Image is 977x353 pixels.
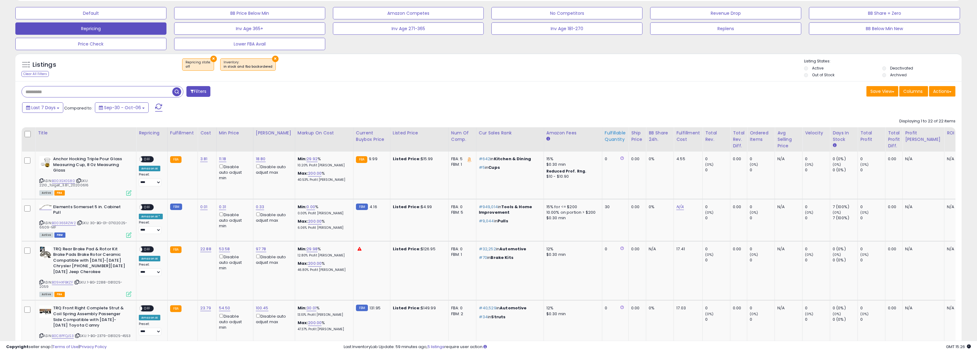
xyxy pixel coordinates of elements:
[777,156,798,162] div: N/A
[174,22,325,35] button: Inv Age 365+
[308,260,322,267] a: 200.00
[805,215,830,221] div: 0
[170,130,195,136] div: Fulfillment
[393,130,446,136] div: Listed Price
[833,215,858,221] div: 7 (100%)
[631,246,641,252] div: 0.00
[39,156,52,169] img: 31r9fGQFgQL._SL40_.jpg
[479,255,539,260] p: in
[479,204,532,215] span: Tools & Home Improvement
[705,252,714,257] small: (0%)
[200,130,214,136] div: Cost
[631,156,641,162] div: 0.00
[170,246,182,253] small: FBA
[39,204,131,237] div: ASIN:
[298,211,349,216] p: 0.00% Profit [PERSON_NAME]
[605,246,624,252] div: 0
[200,305,211,311] a: 23.79
[805,130,827,136] div: Velocity
[219,156,226,162] a: 11.18
[39,178,88,188] span: | SKU: 2210_Target_3.81_20200616
[833,167,858,173] div: 0 (0%)
[888,305,898,311] div: 0.00
[393,305,421,311] b: Listed Price:
[298,253,349,258] p: 12.80% Profit [PERSON_NAME]
[174,7,325,19] button: BB Price Below Min
[54,292,65,297] span: FBA
[805,252,814,257] small: (0%)
[298,156,349,168] div: %
[104,105,141,111] span: Sep-30 - Oct-06
[95,102,149,113] button: Sep-30 - Oct-06
[705,130,728,143] div: Total Rev.
[631,204,641,210] div: 0.00
[888,156,898,162] div: 0.00
[298,156,307,162] b: Min:
[812,65,823,71] label: Active
[39,232,53,238] span: All listings currently available for purchase on Amazon
[479,165,539,170] p: in
[53,305,128,330] b: TRQ Front Right Complete Strut & Coil Spring Assembly Passenger Side Compatible with [DATE]-[DATE...
[142,247,152,252] span: OFF
[80,344,107,350] a: Privacy Policy
[866,86,898,97] button: Save View
[393,204,444,210] div: $4.99
[219,246,230,252] a: 53.58
[356,156,367,163] small: FBA
[860,305,885,311] div: 0
[491,7,643,19] button: No Competitors
[546,305,597,311] div: 12%
[860,252,869,257] small: (0%)
[53,246,128,276] b: TRQ Rear Brake Pad & Rotor Kit Brake Pads Brake Rotor Ceramic Compatible with [DATE]-[DATE] Chrys...
[804,58,962,64] p: Listing States:
[139,173,163,186] div: Preset:
[833,246,858,252] div: 0 (0%)
[890,72,907,77] label: Archived
[479,204,498,210] span: #949,014
[705,204,730,210] div: 0
[298,305,349,317] div: %
[52,333,74,339] a: B0C8PFQJS3
[750,130,772,143] div: Ordered Items
[805,305,830,311] div: 0
[491,22,643,35] button: Inv Age 181-270
[298,260,308,266] b: Max:
[298,204,307,210] b: Min:
[356,204,368,210] small: FBM
[451,246,471,252] div: FBA: 0
[649,246,669,252] div: N/A
[750,311,758,316] small: (0%)
[546,156,597,162] div: 15%
[393,246,421,252] b: Listed Price:
[833,204,858,210] div: 7 (100%)
[139,166,160,171] div: Amazon AI
[393,246,444,252] div: $126.95
[298,178,349,182] p: 40.53% Profit [PERSON_NAME]
[812,72,834,77] label: Out of Stock
[833,130,855,143] div: Days In Stock
[546,169,587,174] b: Reduced Prof. Rng.
[219,163,248,181] div: Disable auto adjust min
[256,156,266,162] a: 18.80
[777,305,798,311] div: N/A
[705,167,730,173] div: 0
[174,38,325,50] button: Lower FBA Avail
[750,167,775,173] div: 0
[479,218,494,224] span: #9,044
[54,232,65,238] span: FBM
[139,263,163,276] div: Preset:
[649,204,669,210] div: 0%
[53,204,128,217] b: Elements Somerset 5 in. Cabinet Pull
[888,130,900,149] div: Total Profit Diff.
[256,253,290,265] div: Disable auto adjust max
[200,246,211,252] a: 22.88
[15,7,166,19] button: Default
[605,305,624,311] div: 0
[860,204,885,210] div: 0
[947,204,967,210] div: N/A
[295,127,353,152] th: The percentage added to the cost of goods (COGS) that forms the calculator for Min & Max prices.
[298,163,349,168] p: 10.20% Profit [PERSON_NAME]
[298,218,308,224] b: Max:
[500,305,527,311] span: Automotive
[451,305,471,311] div: FBA: 0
